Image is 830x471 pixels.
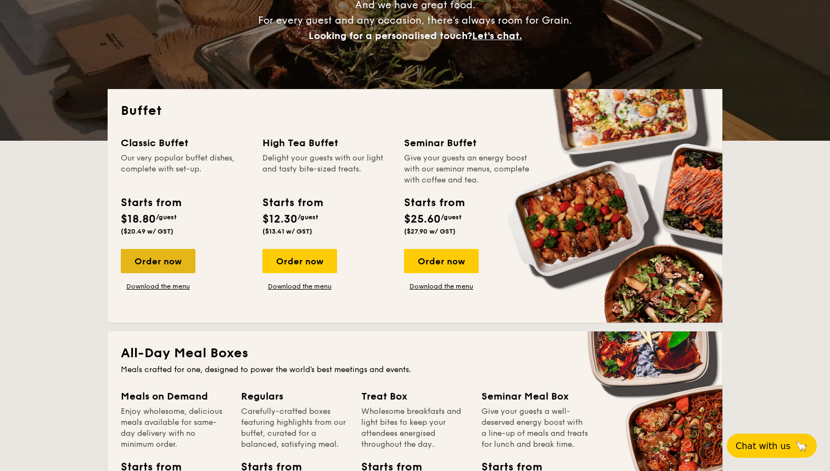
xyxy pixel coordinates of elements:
div: Order now [404,249,479,273]
button: Chat with us🦙 [727,434,817,458]
div: Wholesome breakfasts and light bites to keep your attendees energised throughout the day. [361,406,468,450]
div: Carefully-crafted boxes featuring highlights from our buffet, curated for a balanced, satisfying ... [241,406,348,450]
span: $25.60 [404,213,441,226]
div: Give your guests an energy boost with our seminar menus, complete with coffee and tea. [404,153,532,186]
div: Seminar Buffet [404,135,532,151]
div: Treat Box [361,389,468,404]
span: ($20.49 w/ GST) [121,228,173,235]
div: High Tea Buffet [262,135,391,151]
div: Order now [262,249,337,273]
span: 🦙 [795,440,808,452]
span: ($13.41 w/ GST) [262,228,312,235]
div: Starts from [262,195,322,211]
span: /guest [298,213,318,221]
a: Download the menu [404,282,479,291]
div: Regulars [241,389,348,404]
span: Let's chat. [472,30,522,42]
div: Meals crafted for one, designed to power the world's best meetings and events. [121,364,709,375]
a: Download the menu [262,282,337,291]
h2: Buffet [121,102,709,120]
span: Looking for a personalised touch? [309,30,472,42]
span: /guest [156,213,177,221]
span: $18.80 [121,213,156,226]
div: Give your guests a well-deserved energy boost with a line-up of meals and treats for lunch and br... [481,406,588,450]
div: Starts from [404,195,464,211]
div: Enjoy wholesome, delicious meals available for same-day delivery with no minimum order. [121,406,228,450]
span: /guest [441,213,462,221]
div: Seminar Meal Box [481,389,588,404]
span: $12.30 [262,213,298,226]
div: Classic Buffet [121,135,249,151]
a: Download the menu [121,282,195,291]
div: Starts from [121,195,181,211]
div: Meals on Demand [121,389,228,404]
span: ($27.90 w/ GST) [404,228,456,235]
div: Delight your guests with our light and tasty bite-sized treats. [262,153,391,186]
h2: All-Day Meal Boxes [121,345,709,362]
div: Order now [121,249,195,273]
div: Our very popular buffet dishes, complete with set-up. [121,153,249,186]
span: Chat with us [736,441,790,451]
